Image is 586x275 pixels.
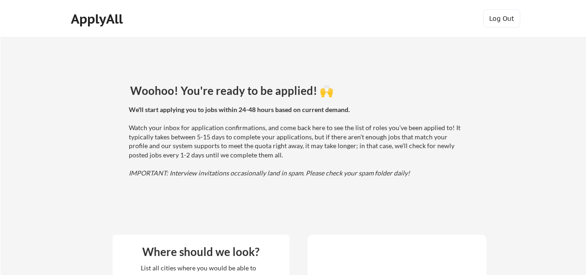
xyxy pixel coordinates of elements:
div: ApplyAll [71,11,126,27]
div: Woohoo! You're ready to be applied! 🙌 [130,85,464,96]
strong: We'll start applying you to jobs within 24-48 hours based on current demand. [129,106,350,113]
em: IMPORTANT: Interview invitations occasionally land in spam. Please check your spam folder daily! [129,169,410,177]
div: Where should we look? [115,246,287,257]
div: Watch your inbox for application confirmations, and come back here to see the list of roles you'v... [129,105,463,178]
button: Log Out [483,9,520,28]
